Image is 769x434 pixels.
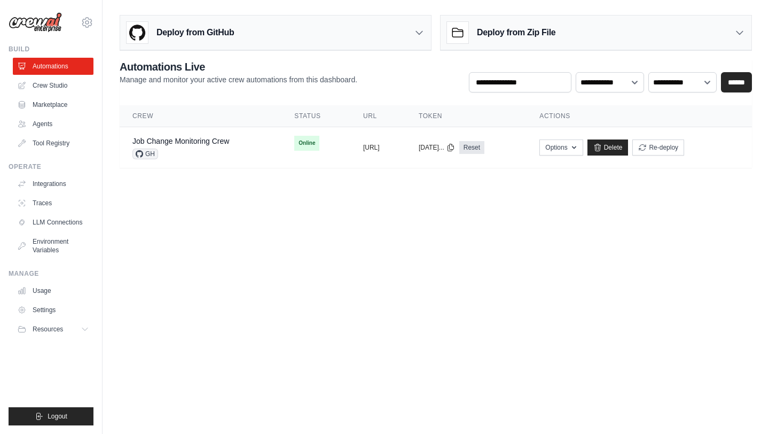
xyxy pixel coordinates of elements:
a: Integrations [13,175,93,192]
a: Delete [587,139,629,156]
th: Crew [120,105,281,127]
a: Tool Registry [13,135,93,152]
a: Settings [13,301,93,319]
a: Crew Studio [13,77,93,94]
a: Usage [13,282,93,299]
div: Operate [9,162,93,171]
p: Manage and monitor your active crew automations from this dashboard. [120,74,357,85]
h3: Deploy from Zip File [477,26,555,39]
img: Logo [9,12,62,33]
a: Automations [13,58,93,75]
button: Logout [9,407,93,425]
a: Agents [13,115,93,133]
button: Re-deploy [632,139,684,156]
h2: Automations Live [120,59,357,74]
button: [DATE]... [419,143,455,152]
a: Reset [459,141,484,154]
a: Environment Variables [13,233,93,259]
th: URL [350,105,406,127]
a: Job Change Monitoring Crew [132,137,229,145]
th: Actions [527,105,752,127]
span: Resources [33,325,63,334]
th: Token [406,105,527,127]
th: Status [281,105,350,127]
span: Logout [48,412,67,421]
img: GitHub Logo [127,22,148,43]
a: Traces [13,195,93,212]
h3: Deploy from GitHub [156,26,234,39]
button: Options [539,139,583,156]
div: Manage [9,269,93,278]
a: LLM Connections [13,214,93,231]
a: Marketplace [13,96,93,113]
span: GH [132,149,158,159]
div: Build [9,45,93,53]
button: Resources [13,321,93,338]
span: Online [294,136,319,151]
